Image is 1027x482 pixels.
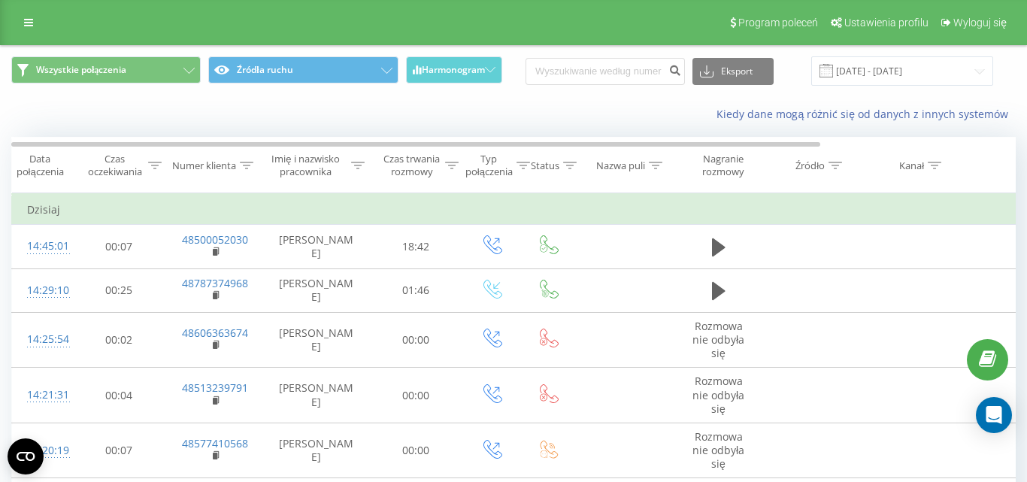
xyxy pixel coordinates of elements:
[369,368,463,423] td: 00:00
[795,159,825,172] div: Źródło
[72,368,166,423] td: 00:04
[406,56,502,83] button: Harmonogram
[899,159,924,172] div: Kanał
[72,312,166,368] td: 00:02
[716,107,1016,121] a: Kiedy dane mogą różnić się od danych z innych systemów
[27,276,57,305] div: 14:29:10
[692,319,744,360] span: Rozmowa nie odbyła się
[692,374,744,415] span: Rozmowa nie odbyła się
[72,268,166,312] td: 00:25
[844,17,929,29] span: Ustawienia profilu
[692,58,774,85] button: Eksport
[465,153,513,178] div: Typ połączenia
[182,380,248,395] a: 48513239791
[11,56,201,83] button: Wszystkie połączenia
[369,312,463,368] td: 00:00
[182,326,248,340] a: 48606363674
[264,268,369,312] td: [PERSON_NAME]
[264,225,369,268] td: [PERSON_NAME]
[264,423,369,478] td: [PERSON_NAME]
[738,17,818,29] span: Program poleceń
[27,232,57,261] div: 14:45:01
[72,225,166,268] td: 00:07
[182,436,248,450] a: 48577410568
[27,436,57,465] div: 14:20:19
[182,276,248,290] a: 48787374968
[182,232,248,247] a: 48500052030
[369,423,463,478] td: 00:00
[976,397,1012,433] div: Open Intercom Messenger
[692,429,744,471] span: Rozmowa nie odbyła się
[85,153,144,178] div: Czas oczekiwania
[208,56,398,83] button: Źródła ruchu
[8,438,44,474] button: Open CMP widget
[27,325,57,354] div: 14:25:54
[72,423,166,478] td: 00:07
[172,159,236,172] div: Numer klienta
[422,65,485,75] span: Harmonogram
[526,58,685,85] input: Wyszukiwanie według numeru
[264,368,369,423] td: [PERSON_NAME]
[369,225,463,268] td: 18:42
[531,159,559,172] div: Status
[264,312,369,368] td: [PERSON_NAME]
[369,268,463,312] td: 01:46
[264,153,348,178] div: Imię i nazwisko pracownika
[686,153,759,178] div: Nagranie rozmowy
[27,380,57,410] div: 14:21:31
[953,17,1007,29] span: Wyloguj się
[12,153,68,178] div: Data połączenia
[596,159,645,172] div: Nazwa puli
[36,64,126,76] span: Wszystkie połączenia
[382,153,441,178] div: Czas trwania rozmowy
